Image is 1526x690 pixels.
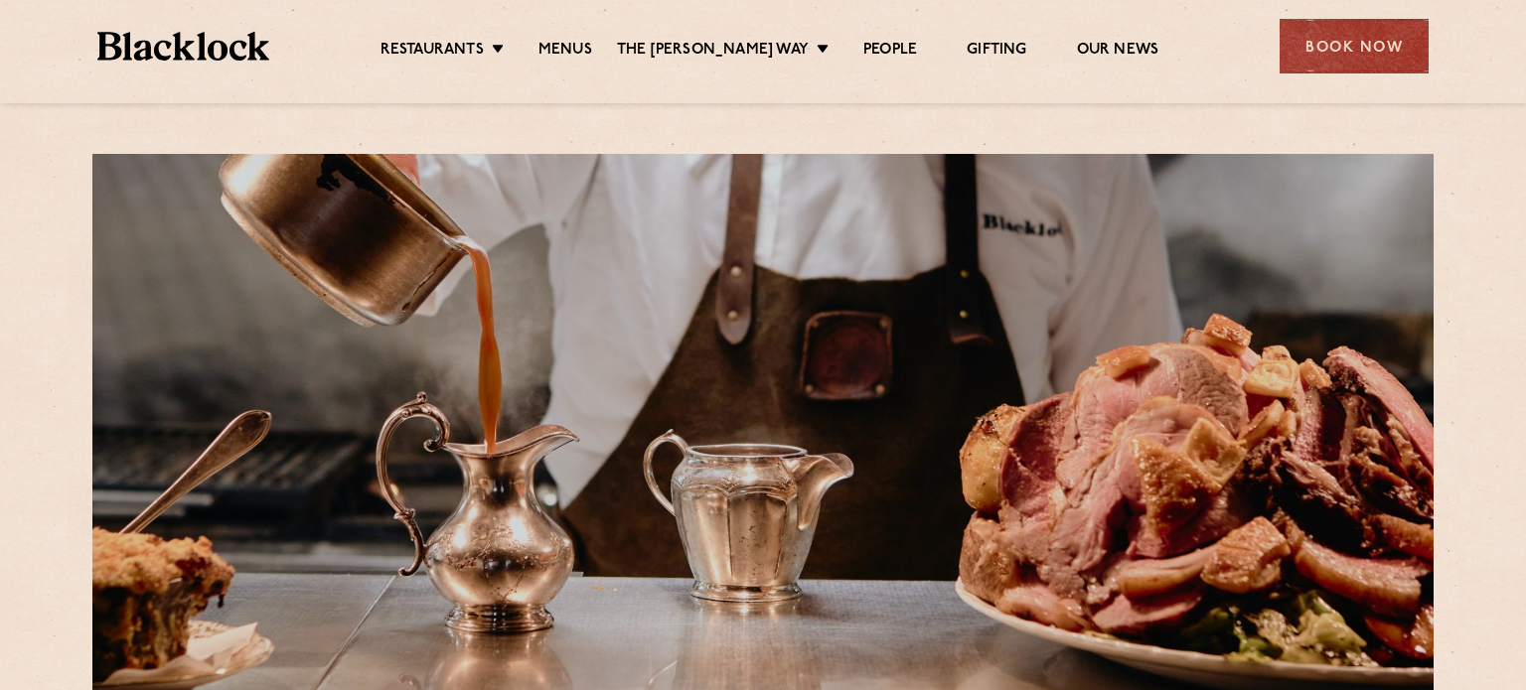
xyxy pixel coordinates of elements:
a: The [PERSON_NAME] Way [617,41,809,63]
a: Restaurants [381,41,484,63]
div: Book Now [1280,19,1429,73]
img: BL_Textured_Logo-footer-cropped.svg [97,32,269,61]
a: Our News [1077,41,1159,63]
a: Gifting [967,41,1026,63]
a: Menus [538,41,592,63]
a: People [863,41,917,63]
